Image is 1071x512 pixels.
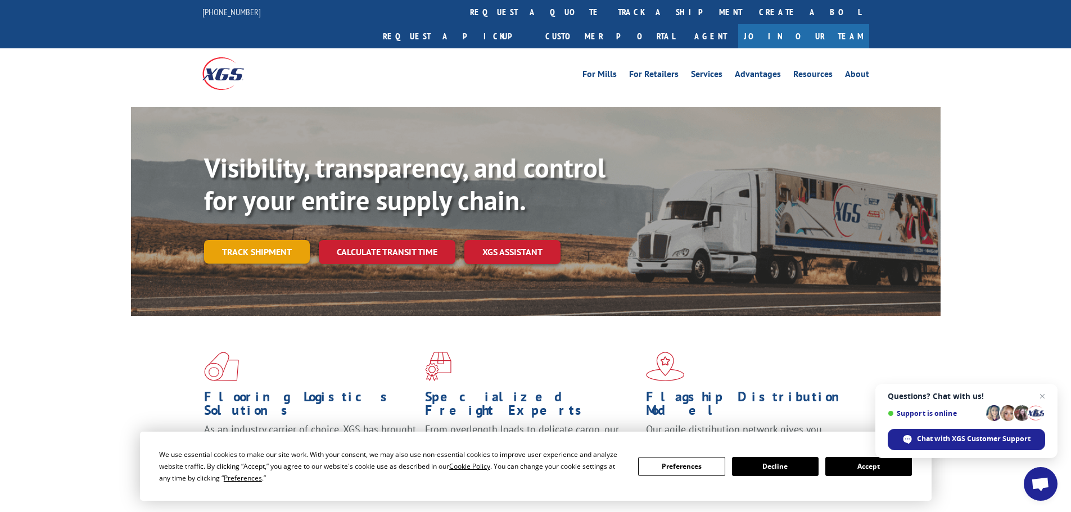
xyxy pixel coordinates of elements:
span: Close chat [1036,389,1049,403]
h1: Flooring Logistics Solutions [204,390,417,423]
img: xgs-icon-focused-on-flooring-red [425,352,451,381]
a: [PHONE_NUMBER] [202,6,261,17]
span: Our agile distribution network gives you nationwide inventory management on demand. [646,423,853,449]
a: Track shipment [204,240,310,264]
span: Preferences [224,473,262,483]
img: xgs-icon-total-supply-chain-intelligence-red [204,352,239,381]
a: Request a pickup [374,24,537,48]
button: Decline [732,457,819,476]
a: Customer Portal [537,24,683,48]
p: From overlength loads to delicate cargo, our experienced staff knows the best way to move your fr... [425,423,638,473]
div: Open chat [1024,467,1058,501]
span: Chat with XGS Customer Support [917,434,1031,444]
div: We use essential cookies to make our site work. With your consent, we may also use non-essential ... [159,448,625,484]
b: Visibility, transparency, and control for your entire supply chain. [204,150,605,218]
h1: Specialized Freight Experts [425,390,638,423]
a: Services [691,70,722,82]
a: Agent [683,24,738,48]
span: As an industry carrier of choice, XGS has brought innovation and dedication to flooring logistics... [204,423,416,463]
a: Calculate transit time [319,240,455,264]
h1: Flagship Distribution Model [646,390,858,423]
a: XGS ASSISTANT [464,240,561,264]
a: For Mills [582,70,617,82]
img: xgs-icon-flagship-distribution-model-red [646,352,685,381]
span: Cookie Policy [449,461,490,471]
div: Chat with XGS Customer Support [888,429,1045,450]
button: Preferences [638,457,725,476]
span: Support is online [888,409,982,418]
a: Advantages [735,70,781,82]
a: About [845,70,869,82]
button: Accept [825,457,912,476]
a: For Retailers [629,70,679,82]
div: Cookie Consent Prompt [140,432,932,501]
a: Resources [793,70,833,82]
span: Questions? Chat with us! [888,392,1045,401]
a: Join Our Team [738,24,869,48]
